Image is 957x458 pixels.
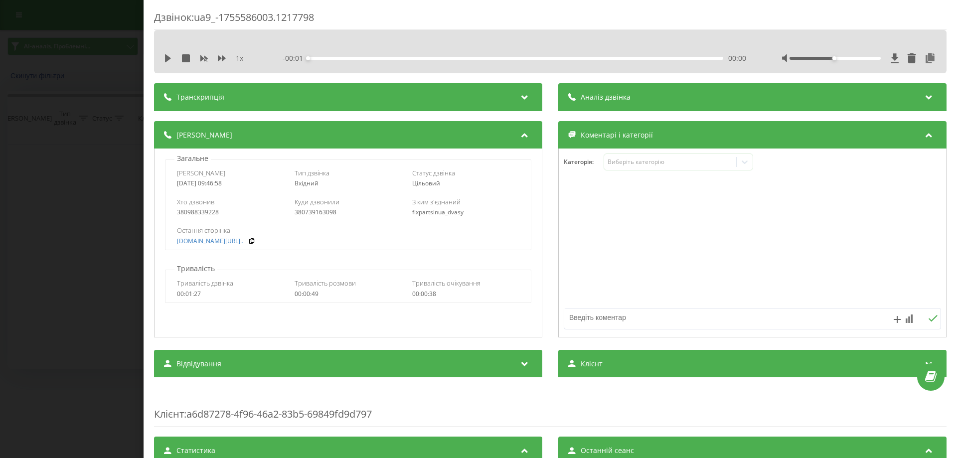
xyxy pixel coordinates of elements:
[295,197,339,206] span: Куди дзвонили
[176,92,224,102] span: Транскрипція
[177,197,214,206] span: Хто дзвонив
[177,291,284,298] div: 00:01:27
[581,446,634,456] span: Останній сеанс
[306,56,310,60] div: Accessibility label
[412,279,480,288] span: Тривалість очікування
[177,226,230,235] span: Остання сторінка
[236,53,243,63] span: 1 x
[295,291,402,298] div: 00:00:49
[412,291,519,298] div: 00:00:38
[412,197,461,206] span: З ким з'єднаний
[412,209,519,216] div: fixpartsinua_dvasy
[832,56,836,60] div: Accessibility label
[154,387,947,427] div: : a6d87278-4f96-46a2-83b5-69849fd9d797
[176,446,215,456] span: Статистика
[412,179,440,187] span: Цільовий
[177,238,243,245] a: [DOMAIN_NAME][URL]..
[295,279,356,288] span: Тривалість розмови
[728,53,746,63] span: 00:00
[177,209,284,216] div: 380988339228
[295,179,319,187] span: Вхідний
[295,209,402,216] div: 380739163098
[295,168,329,177] span: Тип дзвінка
[177,168,225,177] span: [PERSON_NAME]
[154,10,947,30] div: Дзвінок : ua9_-1755586003.1217798
[581,130,653,140] span: Коментарі і категорії
[174,264,217,274] p: Тривалість
[412,168,455,177] span: Статус дзвінка
[581,92,631,102] span: Аналіз дзвінка
[176,359,221,369] span: Відвідування
[608,158,732,166] div: Виберіть категорію
[564,158,604,165] h4: Категорія :
[154,407,184,421] span: Клієнт
[176,130,232,140] span: [PERSON_NAME]
[177,180,284,187] div: [DATE] 09:46:58
[581,359,603,369] span: Клієнт
[174,153,211,163] p: Загальне
[177,279,233,288] span: Тривалість дзвінка
[283,53,308,63] span: - 00:01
